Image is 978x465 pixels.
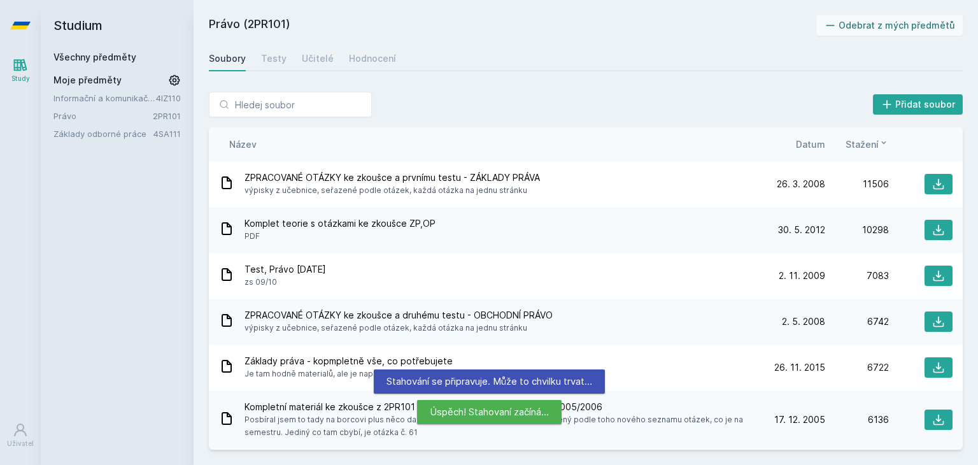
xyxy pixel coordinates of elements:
div: Soubory [209,52,246,65]
span: ZPRACOVANÉ OTÁZKY ke zkoušce a druhému testu - OBCHODNÍ PRÁVO [244,309,553,322]
span: výpisky z učebnice, seřazené podle otázek, každá otázka na jednu stránku [244,184,540,197]
a: Základy odborné práce [53,127,153,140]
a: Hodnocení [349,46,396,71]
a: Právo [53,110,153,122]
a: Informační a komunikační technologie [53,92,156,104]
div: Úspěch! Stahovaní začíná… [417,400,562,424]
a: Učitelé [302,46,334,71]
span: Posbíral jsem to tady na borcovi plus něco dalšího po netu. Je to kompletní a setříděný podle toh... [244,413,756,439]
span: 30. 5. 2012 [778,224,825,236]
h2: Právo (2PR101) [209,15,816,36]
span: Stažení [846,138,879,151]
div: Učitelé [302,52,334,65]
a: 4SA111 [153,129,181,139]
span: 2. 11. 2009 [779,269,825,282]
button: Datum [796,138,825,151]
div: 10298 [825,224,889,236]
input: Hledej soubor [209,92,372,117]
div: 6742 [825,315,889,328]
span: PDF [244,230,436,243]
div: Study [11,74,30,83]
button: Stažení [846,138,889,151]
a: Soubory [209,46,246,71]
span: 2. 5. 2008 [782,315,825,328]
span: Základy práva - kopmpletně vše, co potřebujete [244,355,453,368]
div: Hodnocení [349,52,396,65]
span: 26. 11. 2015 [774,361,825,374]
span: 26. 3. 2008 [777,178,825,190]
span: Komplet teorie s otázkami ke zkoušce ZP,OP [244,217,436,230]
button: Přidat soubor [873,94,963,115]
span: Test, Právo [DATE] [244,263,326,276]
button: Odebrat z mých předmětů [816,15,963,36]
a: Všechny předměty [53,52,136,62]
a: 4IZ110 [156,93,181,103]
button: Název [229,138,257,151]
div: Stahování se připravuje. Může to chvilku trvat… [374,369,605,394]
span: Kompletní materiál ke zkoušce z 2PR101 setříděný podle nových otázek 2005/2006 [244,401,756,413]
div: 11506 [825,178,889,190]
span: 17. 12. 2005 [774,413,825,426]
span: Moje předměty [53,74,122,87]
a: 2PR101 [153,111,181,121]
a: Testy [261,46,287,71]
a: Study [3,51,38,90]
span: Je tam hodně materialů, ale je napsáno stručně a jasně [244,368,453,380]
div: Uživatel [7,439,34,448]
div: 6722 [825,361,889,374]
div: 6136 [825,413,889,426]
span: zs 09/10 [244,276,326,289]
a: Uživatel [3,416,38,455]
div: 7083 [825,269,889,282]
span: výpisky z učebnice, seřazené podle otázek, každá otázka na jednu stránku [244,322,553,334]
div: Testy [261,52,287,65]
span: ZPRACOVANÉ OTÁZKY ke zkoušce a prvnímu testu - ZÁKLADY PRÁVA [244,171,540,184]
